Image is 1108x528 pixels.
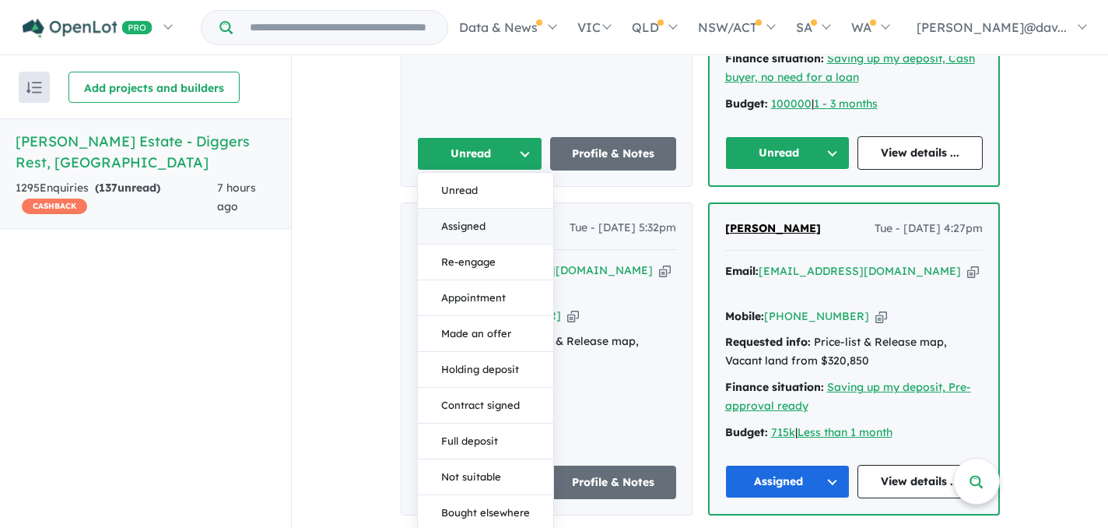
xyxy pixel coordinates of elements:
[725,465,850,498] button: Assigned
[725,97,768,111] strong: Budget:
[418,173,553,209] button: Unread
[418,245,553,280] button: Re-engage
[771,425,795,439] a: 715k
[418,280,553,316] button: Appointment
[95,181,160,195] strong: ( unread)
[418,424,553,459] button: Full deposit
[68,72,240,103] button: Add projects and builders
[418,209,553,245] button: Assigned
[23,19,153,38] img: Openlot PRO Logo White
[418,352,553,388] button: Holding deposit
[99,181,117,195] span: 137
[725,95,983,114] div: |
[725,309,764,323] strong: Mobile:
[451,263,653,277] a: [EMAIL_ADDRESS][DOMAIN_NAME]
[725,335,811,349] strong: Requested info:
[764,309,869,323] a: [PHONE_NUMBER]
[26,82,42,93] img: sort.svg
[814,97,878,111] a: 1 - 3 months
[875,220,983,238] span: Tue - [DATE] 4:27pm
[22,199,87,214] span: CASHBACK
[217,181,256,213] span: 7 hours ago
[725,380,971,413] a: Saving up my deposit, Pre-approval ready
[725,264,759,278] strong: Email:
[857,465,983,498] a: View details ...
[917,19,1067,35] span: [PERSON_NAME]@dav...
[725,333,983,371] div: Price-list & Release map, Vacant land from $320,850
[16,131,275,173] h5: [PERSON_NAME] Estate - Diggers Rest , [GEOGRAPHIC_DATA]
[570,219,676,238] span: Tue - [DATE] 5:32pm
[418,459,553,495] button: Not suitable
[550,137,676,171] a: Profile & Notes
[875,308,887,325] button: Copy
[418,388,553,424] button: Contract signed
[659,262,671,279] button: Copy
[967,263,979,280] button: Copy
[417,137,543,171] button: Unread
[725,221,821,235] span: [PERSON_NAME]
[16,179,217,216] div: 1295 Enquir ies
[725,51,975,84] a: Saving up my deposit, Cash buyer, no need for a loan
[725,51,824,65] strong: Finance situation:
[567,308,579,324] button: Copy
[759,264,961,278] a: [EMAIL_ADDRESS][DOMAIN_NAME]
[550,466,676,499] a: Profile & Notes
[857,136,983,170] a: View details ...
[771,97,812,111] a: 100000
[725,220,821,238] a: [PERSON_NAME]
[725,136,850,170] button: Unread
[725,424,983,442] div: |
[725,380,824,394] strong: Finance situation:
[798,425,892,439] a: Less than 1 month
[725,425,768,439] strong: Budget:
[456,308,561,322] a: [PHONE_NUMBER]
[418,316,553,352] button: Made an offer
[236,11,444,44] input: Try estate name, suburb, builder or developer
